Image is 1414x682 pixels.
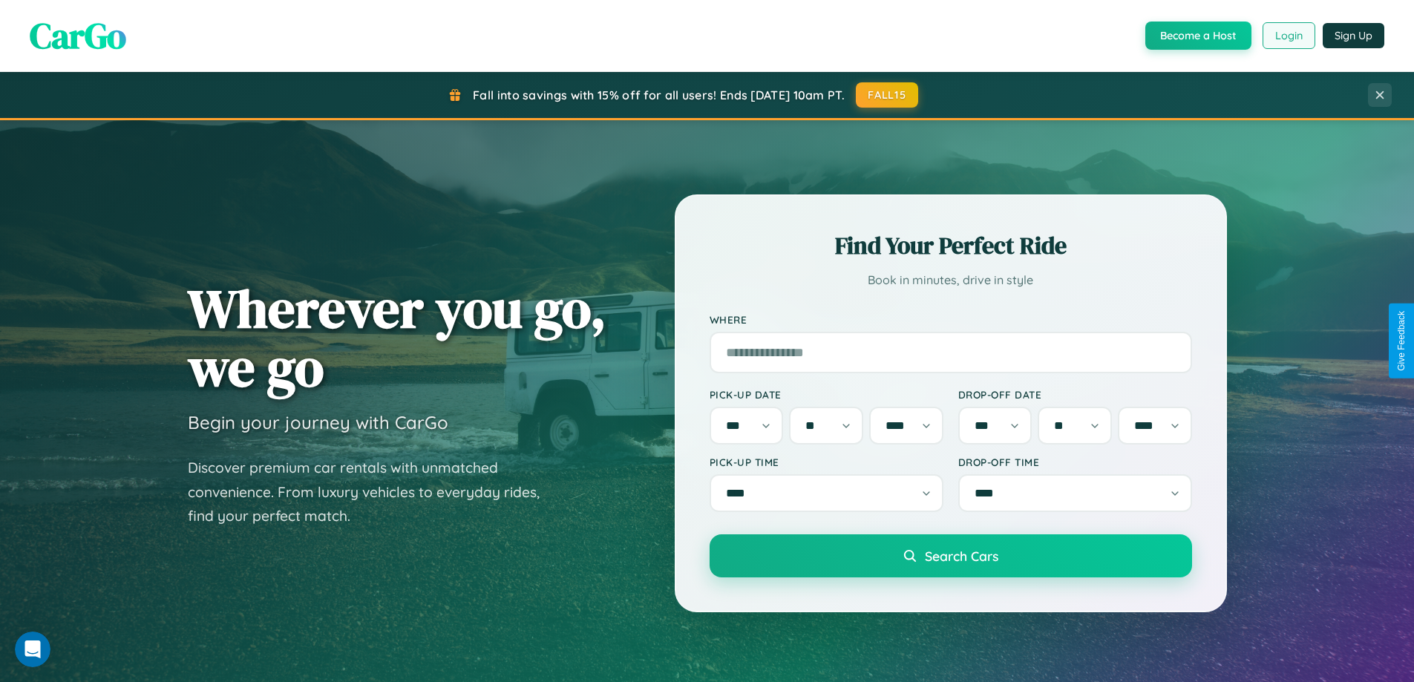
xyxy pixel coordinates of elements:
label: Pick-up Time [710,456,943,468]
span: Search Cars [925,548,998,564]
p: Book in minutes, drive in style [710,269,1192,291]
label: Drop-off Time [958,456,1192,468]
div: Give Feedback [1396,311,1407,371]
h3: Begin your journey with CarGo [188,411,448,433]
button: FALL15 [856,82,918,108]
iframe: Intercom live chat [15,632,50,667]
button: Become a Host [1145,22,1251,50]
button: Search Cars [710,534,1192,577]
p: Discover premium car rentals with unmatched convenience. From luxury vehicles to everyday rides, ... [188,456,559,528]
span: Fall into savings with 15% off for all users! Ends [DATE] 10am PT. [473,88,845,102]
span: CarGo [30,11,126,60]
button: Login [1263,22,1315,49]
label: Drop-off Date [958,388,1192,401]
label: Where [710,313,1192,326]
h2: Find Your Perfect Ride [710,229,1192,262]
label: Pick-up Date [710,388,943,401]
button: Sign Up [1323,23,1384,48]
h1: Wherever you go, we go [188,279,606,396]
